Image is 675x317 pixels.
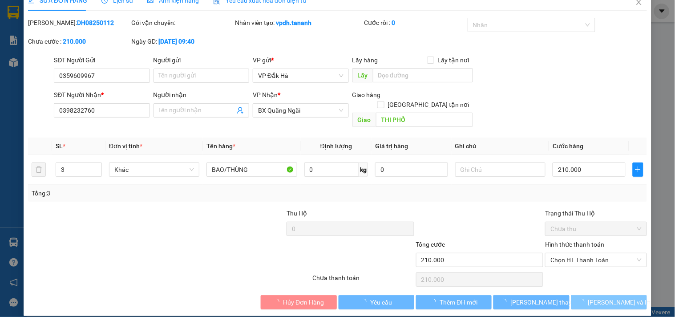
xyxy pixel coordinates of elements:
[352,113,376,127] span: Giao
[258,104,343,117] span: BX Quãng Ngãi
[550,222,641,236] span: Chưa thu
[392,19,396,26] b: 0
[352,91,381,98] span: Giao hàng
[359,163,368,177] span: kg
[452,138,549,155] th: Ghi chú
[550,253,641,267] span: Chọn HT Thanh Toán
[571,295,647,309] button: [PERSON_NAME] và In
[253,91,278,98] span: VP Nhận
[109,142,142,150] span: Đơn vị tính
[114,163,194,176] span: Khác
[28,18,129,28] div: [PERSON_NAME]:
[63,38,86,45] b: 210.000
[339,295,414,309] button: Yêu cầu
[77,19,114,26] b: DH08250112
[28,37,129,46] div: Chưa cước :
[132,18,233,28] div: Gói vận chuyển:
[283,297,324,307] span: Hủy Đơn Hàng
[430,299,440,305] span: loading
[545,241,604,248] label: Hình thức thanh toán
[237,107,244,114] span: user-add
[578,299,588,305] span: loading
[493,295,569,309] button: [PERSON_NAME] thay đổi
[311,273,415,289] div: Chưa thanh toán
[32,188,261,198] div: Tổng: 3
[206,163,297,177] input: VD: Bàn, Ghế
[258,69,343,82] span: VP Đắk Hà
[455,163,546,177] input: Ghi Chú
[553,142,583,150] span: Cước hàng
[56,142,63,150] span: SL
[588,297,651,307] span: [PERSON_NAME] và In
[261,295,336,309] button: Hủy Đơn Hàng
[287,210,307,217] span: Thu Hộ
[159,38,195,45] b: [DATE] 09:40
[253,55,348,65] div: VP gửi
[154,90,249,100] div: Người nhận
[360,299,370,305] span: loading
[32,163,46,177] button: delete
[235,18,363,28] div: Nhân viên tạo:
[545,208,647,218] div: Trạng thái Thu Hộ
[384,100,473,110] span: [GEOGRAPHIC_DATA] tận nơi
[633,166,643,173] span: plus
[440,297,477,307] span: Thêm ĐH mới
[375,142,408,150] span: Giá trị hàng
[376,113,473,127] input: Dọc đường
[54,90,150,100] div: SĐT Người Nhận
[633,163,643,177] button: plus
[364,18,466,28] div: Cước rồi :
[352,68,373,82] span: Lấy
[352,57,378,64] span: Lấy hàng
[416,295,492,309] button: Thêm ĐH mới
[273,299,283,305] span: loading
[206,142,235,150] span: Tên hàng
[510,297,582,307] span: [PERSON_NAME] thay đổi
[276,19,311,26] b: vpdh.tananh
[373,68,473,82] input: Dọc đường
[320,142,352,150] span: Định lượng
[132,37,233,46] div: Ngày GD:
[434,55,473,65] span: Lấy tận nơi
[370,297,392,307] span: Yêu cầu
[501,299,510,305] span: loading
[154,55,249,65] div: Người gửi
[416,241,445,248] span: Tổng cước
[54,55,150,65] div: SĐT Người Gửi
